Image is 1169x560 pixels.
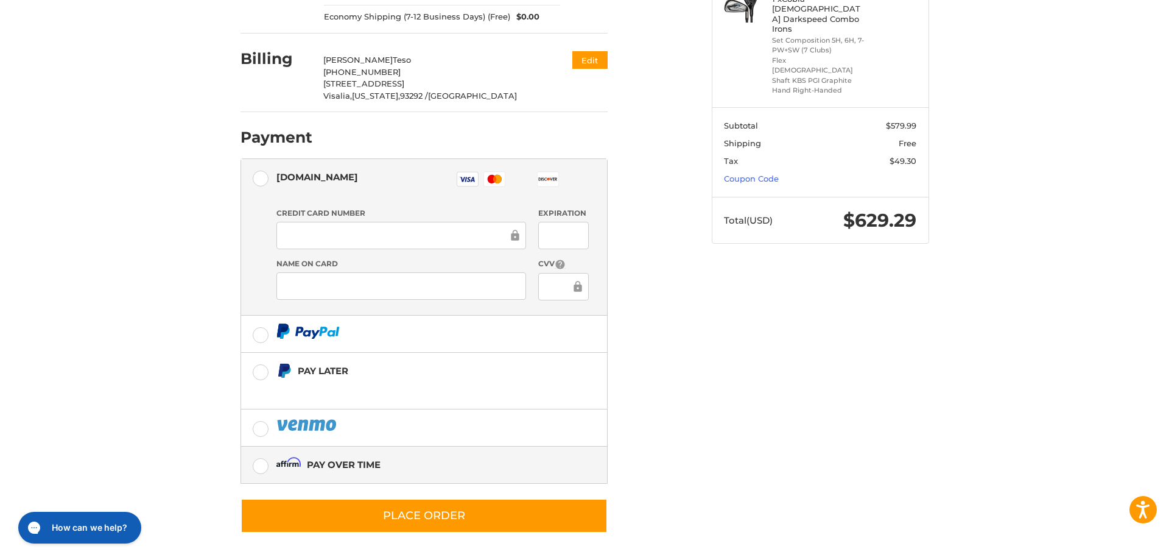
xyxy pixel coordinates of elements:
[276,363,292,378] img: Pay Later icon
[276,457,301,472] img: Affirm icon
[1069,527,1169,560] iframe: Google Customer Reviews
[572,51,608,69] button: Edit
[324,11,510,23] span: Economy Shipping (7-12 Business Days) (Free)
[323,67,401,77] span: [PHONE_NUMBER]
[307,455,381,475] div: Pay over time
[724,121,758,130] span: Subtotal
[276,258,526,269] label: Name on Card
[724,138,761,148] span: Shipping
[724,156,738,166] span: Tax
[276,383,531,394] iframe: PayPal Message 1
[724,174,779,183] a: Coupon Code
[323,55,393,65] span: [PERSON_NAME]
[276,208,526,219] label: Credit Card Number
[772,55,865,76] li: Flex [DEMOGRAPHIC_DATA]
[240,128,312,147] h2: Payment
[724,214,773,226] span: Total (USD)
[240,498,608,533] button: Place Order
[323,79,404,88] span: [STREET_ADDRESS]
[276,417,339,433] img: PayPal icon
[400,91,428,101] span: 93292 /
[276,167,358,187] div: [DOMAIN_NAME]
[843,209,916,232] span: $629.29
[772,76,865,86] li: Shaft KBS PGI Graphite
[772,85,865,96] li: Hand Right-Handed
[538,258,589,270] label: CVV
[352,91,400,101] span: [US_STATE],
[240,49,312,68] h2: Billing
[298,361,531,381] div: Pay Later
[538,208,589,219] label: Expiration
[772,35,865,55] li: Set Composition 5H, 6H, 7-PW+SW (7 Clubs)
[510,11,539,23] span: $0.00
[323,91,352,101] span: Visalia,
[890,156,916,166] span: $49.30
[428,91,517,101] span: [GEOGRAPHIC_DATA]
[393,55,411,65] span: Teso
[886,121,916,130] span: $579.99
[12,508,146,548] iframe: Gorgias live chat messenger
[276,324,340,339] img: PayPal icon
[899,138,916,148] span: Free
